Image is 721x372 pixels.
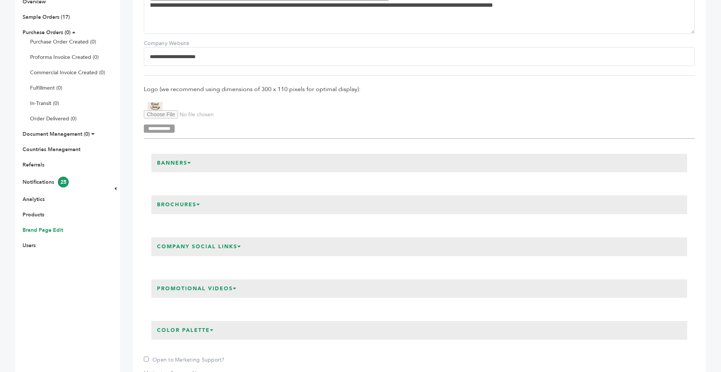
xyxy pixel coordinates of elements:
[30,84,62,91] a: Fulfillment (0)
[23,146,80,153] a: Countries Management
[144,356,225,364] label: Open to Marketing Support?
[23,178,69,186] a: Notifications25
[23,130,90,138] a: Document Management (0)
[23,242,36,249] a: Users
[30,54,99,61] a: Proforma Invoice Created (0)
[30,38,96,45] a: Purchase Order Created (0)
[144,40,196,47] label: Company Website
[151,195,206,214] h3: Brochures
[23,226,63,234] a: Brand Page Edit
[23,196,45,203] a: Analytics
[23,211,44,218] a: Products
[30,69,105,76] a: Commercial Invoice Created (0)
[23,29,71,36] a: Purchase Orders (0)
[58,177,69,187] span: 25
[144,357,149,361] input: Open to Marketing Support?
[23,161,44,168] a: Referrals
[144,102,166,110] img: Fried Sea - Crispy Squid
[151,279,243,298] h3: Promotional Videos
[30,115,77,122] a: Order Delivered (0)
[23,13,70,21] a: Sample Orders (17)
[151,237,247,256] h3: Company Social Links
[30,100,59,107] a: In-Transit (0)
[151,154,197,172] h3: Banners
[151,321,220,340] h3: Color Palette
[144,85,695,93] span: Logo (we recommend using dimensions of 300 x 110 pixels for optimal display):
